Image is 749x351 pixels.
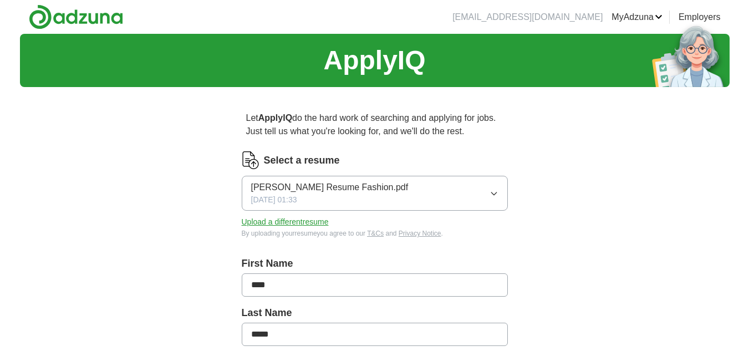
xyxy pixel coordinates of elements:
p: Let do the hard work of searching and applying for jobs. Just tell us what you're looking for, an... [242,107,508,143]
span: [DATE] 01:33 [251,194,297,206]
button: [PERSON_NAME] Resume Fashion.pdf[DATE] 01:33 [242,176,508,211]
span: [PERSON_NAME] Resume Fashion.pdf [251,181,409,194]
label: Last Name [242,306,508,321]
label: First Name [242,256,508,271]
a: Privacy Notice [399,230,441,237]
strong: ApplyIQ [258,113,292,123]
h1: ApplyIQ [323,40,425,80]
li: [EMAIL_ADDRESS][DOMAIN_NAME] [452,11,603,24]
div: By uploading your resume you agree to our and . [242,228,508,238]
label: Select a resume [264,153,340,168]
img: CV Icon [242,151,259,169]
button: Upload a differentresume [242,216,329,228]
a: MyAdzuna [612,11,663,24]
a: Employers [679,11,721,24]
img: Adzuna logo [29,4,123,29]
a: T&Cs [367,230,384,237]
